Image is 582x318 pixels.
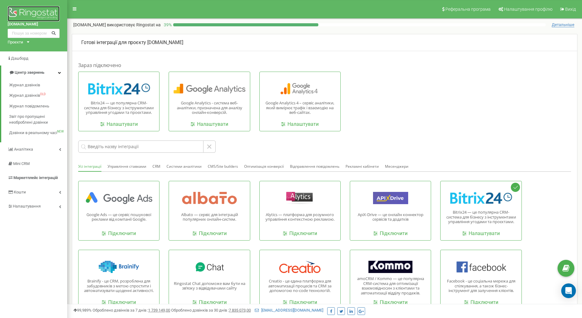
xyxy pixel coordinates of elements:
span: Звіт про пропущені необроблені дзвінки [9,114,64,125]
span: Налаштування профілю [504,7,552,12]
a: Звіт про пропущені необроблені дзвінки [9,111,67,128]
p: Bitrix24 — це популярна CRM-система для бізнесу з інструментами управління угодами та проєктами. [445,210,517,224]
button: CRM [152,162,160,171]
u: 1 739 149,00 [148,308,170,312]
a: Підключити [373,230,408,237]
button: Системи аналітики [167,162,202,171]
p: [DOMAIN_NAME] [81,39,568,46]
div: Проєкти [8,39,23,45]
a: Налаштувати [462,230,500,237]
span: Дашборд [11,56,28,61]
p: Facebook - це соціальна мережа для спілкування, а також бізнес-інструмент для залучення клієнтів. [445,279,517,293]
button: Рекламні кабінети [346,162,379,171]
p: Albato — сервіс для інтеграцій популярних онлайн-систем. [174,212,245,222]
div: Open Intercom Messenger [561,283,576,298]
span: використовує Ringostat на [107,22,161,27]
p: amoCRM / Kommo — це популярна CRM-система для оптимізації взаємовідносин з клієнтами та автоматиз... [355,276,426,295]
a: Підключити [283,230,317,237]
img: Ringostat logo [8,6,60,21]
span: Журнал дзвінків [9,93,40,99]
a: Центр звернень [1,65,67,80]
button: CMS/Site builders [208,162,238,171]
a: Підключити [373,299,408,306]
a: Налаштувати [281,121,319,128]
p: Brainify - це CRM, розроблена для забудовників з метою спростити і автоматизувати щоденні активно... [83,279,155,293]
a: Підключити [192,299,227,306]
span: Детальніше [552,22,574,27]
h1: Зараз підключено [78,62,571,69]
p: ApiX-Drive — це онлайн коннектор сервісів та додатків [355,212,426,222]
span: Центр звернень [15,70,44,75]
input: Пошук за номером [8,29,60,38]
a: Підключити [192,230,227,237]
input: Введіть назву інтеграції [78,140,203,153]
p: [DOMAIN_NAME] [73,22,161,28]
p: Ringostat Chat допоможе вам бути на звʼязку з відвідувачами сайту [174,281,245,291]
p: Bitrix24 — це популярна CRM-система для бізнесу з інструментами управління угодами та проєктами. [83,101,155,115]
span: Налаштування [13,204,41,208]
span: Аналiтика [14,147,33,152]
button: Оптимізація конверсії [244,162,284,171]
p: Google Analytics - система веб-аналітики, призначена для аналізу онлайн-конверсій. [174,101,245,115]
a: Дзвінки в реальному часіNEW [9,128,67,138]
button: Відправлення повідомлень [290,162,339,171]
span: Журнал повідомлень [9,103,49,109]
span: 99,989% [73,308,92,312]
a: Підключити [102,230,136,237]
span: Оброблено дзвінків за 30 днів : [171,308,251,312]
span: Оброблено дзвінків за 7 днів : [93,308,170,312]
a: [EMAIL_ADDRESS][DOMAIN_NAME] [255,308,323,312]
p: Google Ads — це сервіс пошукової реклами від компанії Google. [83,212,155,222]
a: Журнал повідомлень [9,101,67,112]
a: [DOMAIN_NAME] [8,21,60,27]
u: 7 835 073,00 [229,308,251,312]
a: Підключити [283,299,317,306]
button: Месенджери [385,162,408,171]
span: Маркетплейс інтеграцій [13,175,58,180]
p: Google Analytics 4 – сервіс аналітики, який вимірює трафік і взаємодію на веб-сайтах. [264,101,336,115]
a: Налаштувати [191,121,228,128]
span: Вихід [565,7,576,12]
span: Кошти [14,190,26,194]
a: Підключити [464,299,498,306]
p: 39 % [161,22,173,28]
a: Журнал дзвінків [9,80,67,91]
span: Реферальна програма [445,7,491,12]
a: Налаштувати [100,121,138,128]
a: Журнал дзвінківOLD [9,90,67,101]
span: Журнал дзвінків [9,82,40,88]
a: Підключити [102,299,136,306]
span: Готові інтеграції для проєкту [81,39,146,45]
span: Mini CRM [13,161,30,166]
button: Усі інтеграції [78,162,101,172]
p: Creatio - це єдина платформа для автоматизації процесів та CRM за допомогою no-code технологій. [264,279,336,293]
button: Управління ставками [108,162,146,171]
span: Дзвінки в реальному часі [9,130,57,136]
p: Alytics — платформа для розумного управління контекстною рекламою. [264,212,336,222]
